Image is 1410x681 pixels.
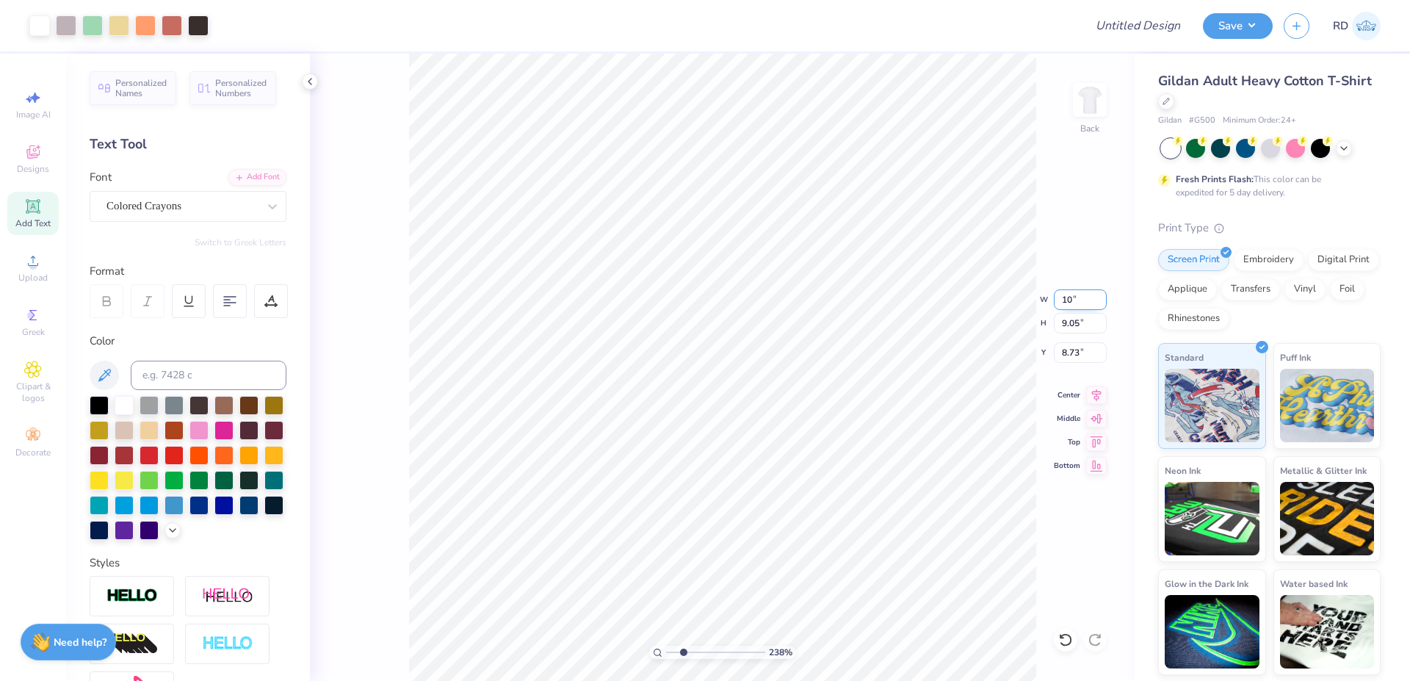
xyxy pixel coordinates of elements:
[17,163,49,175] span: Designs
[1165,463,1201,478] span: Neon Ink
[1176,173,1254,185] strong: Fresh Prints Flash:
[15,447,51,458] span: Decorate
[106,633,158,656] img: 3d Illusion
[1158,115,1182,127] span: Gildan
[54,635,106,649] strong: Need help?
[769,646,792,659] span: 238 %
[1158,220,1381,237] div: Print Type
[1189,115,1215,127] span: # G500
[1054,414,1080,424] span: Middle
[1165,369,1259,442] img: Standard
[18,272,48,284] span: Upload
[1280,576,1348,591] span: Water based Ink
[1165,576,1248,591] span: Glow in the Dark Ink
[1284,278,1326,300] div: Vinyl
[115,78,167,98] span: Personalized Names
[90,333,286,350] div: Color
[202,587,253,605] img: Shadow
[1280,482,1375,555] img: Metallic & Glitter Ink
[90,555,286,572] div: Styles
[202,635,253,652] img: Negative Space
[1223,115,1296,127] span: Minimum Order: 24 +
[131,361,286,390] input: e.g. 7428 c
[215,78,267,98] span: Personalized Numbers
[1080,122,1099,135] div: Back
[1054,437,1080,447] span: Top
[1330,278,1364,300] div: Foil
[1158,278,1217,300] div: Applique
[1234,249,1304,271] div: Embroidery
[1280,350,1311,365] span: Puff Ink
[1280,463,1367,478] span: Metallic & Glitter Ink
[1084,11,1192,40] input: Untitled Design
[1308,249,1379,271] div: Digital Print
[16,109,51,120] span: Image AI
[1176,173,1356,199] div: This color can be expedited for 5 day delivery.
[90,263,288,280] div: Format
[1158,308,1229,330] div: Rhinestones
[7,381,59,404] span: Clipart & logos
[1280,595,1375,669] img: Water based Ink
[22,326,45,338] span: Greek
[1054,461,1080,471] span: Bottom
[90,169,112,186] label: Font
[106,588,158,605] img: Stroke
[1158,249,1229,271] div: Screen Print
[195,237,286,248] button: Switch to Greek Letters
[1165,350,1204,365] span: Standard
[1280,369,1375,442] img: Puff Ink
[1075,85,1104,115] img: Back
[1054,390,1080,400] span: Center
[1165,595,1259,669] img: Glow in the Dark Ink
[90,134,286,154] div: Text Tool
[1165,482,1259,555] img: Neon Ink
[15,217,51,229] span: Add Text
[1221,278,1280,300] div: Transfers
[228,169,286,186] div: Add Font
